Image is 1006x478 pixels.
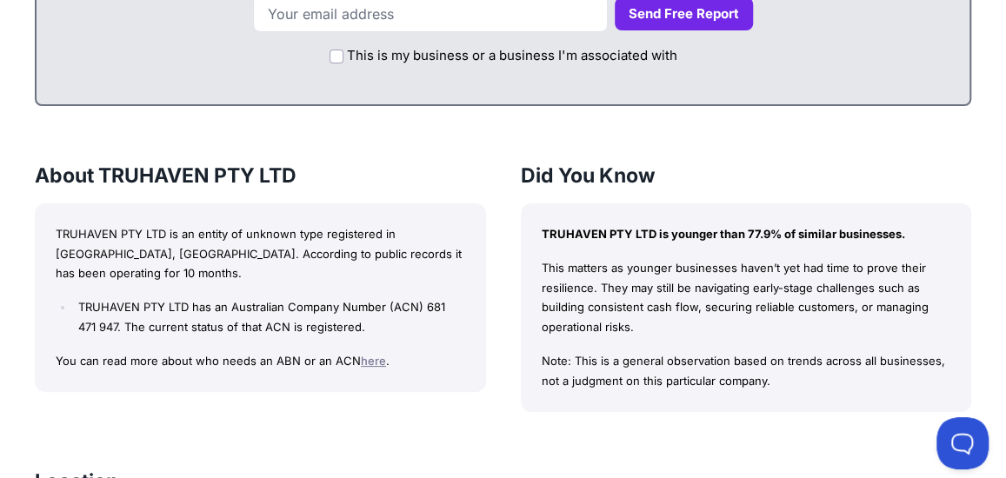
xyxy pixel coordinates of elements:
[542,351,951,391] p: Note: This is a general observation based on trends across all businesses, not a judgment on this...
[542,224,951,244] p: TRUHAVEN PTY LTD is younger than 77.9% of similar businesses.
[74,297,464,337] li: TRUHAVEN PTY LTD has an Australian Company Number (ACN) 681 471 947. The current status of that A...
[542,258,951,337] p: This matters as younger businesses haven’t yet had time to prove their resilience. They may still...
[56,351,465,371] p: You can read more about who needs an ABN or an ACN .
[521,162,972,189] h3: Did You Know
[35,162,486,189] h3: About TRUHAVEN PTY LTD
[361,354,386,368] a: here
[347,46,677,66] label: This is my business or a business I'm associated with
[56,224,465,283] p: TRUHAVEN PTY LTD is an entity of unknown type registered in [GEOGRAPHIC_DATA], [GEOGRAPHIC_DATA]....
[936,417,989,469] iframe: Toggle Customer Support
